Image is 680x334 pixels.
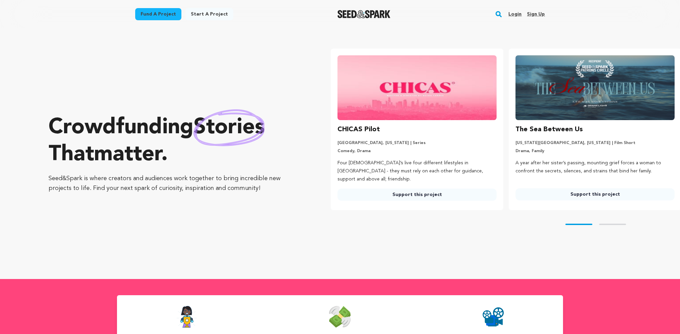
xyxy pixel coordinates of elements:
img: The Sea Between Us image [515,55,675,120]
p: [GEOGRAPHIC_DATA], [US_STATE] | Series [337,140,497,146]
img: Seed&Spark Money Raised Icon [329,306,351,328]
a: Fund a project [135,8,181,20]
span: matter [94,144,161,166]
a: Login [508,9,522,20]
a: Support this project [337,189,497,201]
img: hand sketched image [194,109,265,146]
h3: CHICAS Pilot [337,124,380,135]
a: Support this project [515,188,675,200]
p: [US_STATE][GEOGRAPHIC_DATA], [US_STATE] | Film Short [515,140,675,146]
a: Sign up [527,9,545,20]
p: Drama, Family [515,148,675,154]
p: Crowdfunding that . [49,114,304,168]
a: Seed&Spark Homepage [337,10,390,18]
p: Comedy, Drama [337,148,497,154]
h3: The Sea Between Us [515,124,583,135]
p: Seed&Spark is where creators and audiences work together to bring incredible new projects to life... [49,174,304,193]
p: Four [DEMOGRAPHIC_DATA]’s live four different lifestyles in [GEOGRAPHIC_DATA] - they must rely on... [337,159,497,183]
img: Seed&Spark Success Rate Icon [176,306,197,328]
img: Seed&Spark Projects Created Icon [482,306,504,328]
img: Seed&Spark Logo Dark Mode [337,10,390,18]
img: CHICAS Pilot image [337,55,497,120]
p: A year after her sister’s passing, mounting grief forces a woman to confront the secrets, silence... [515,159,675,175]
a: Start a project [185,8,233,20]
